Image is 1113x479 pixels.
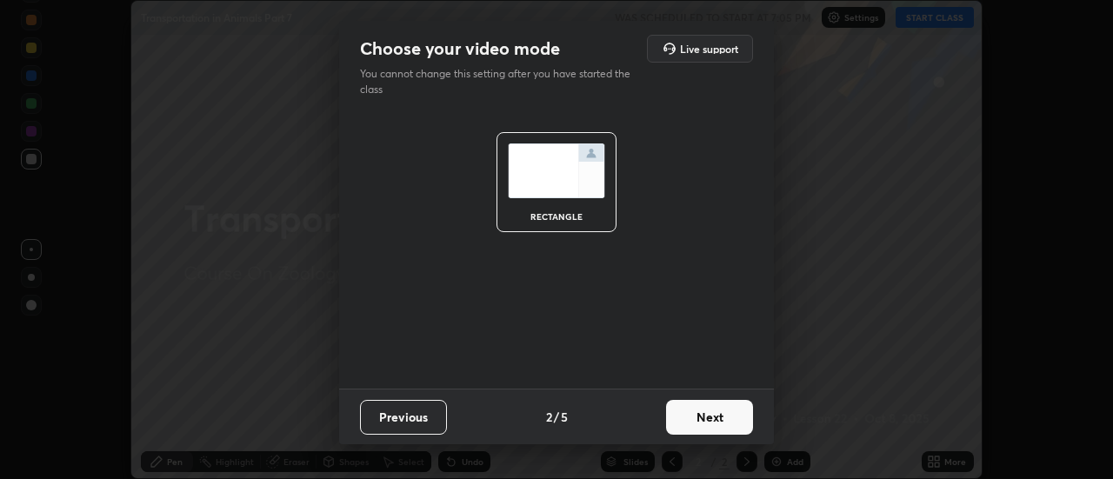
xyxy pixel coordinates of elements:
div: rectangle [522,212,591,221]
p: You cannot change this setting after you have started the class [360,66,642,97]
h4: 2 [546,408,552,426]
img: normalScreenIcon.ae25ed63.svg [508,143,605,198]
button: Next [666,400,753,435]
h4: / [554,408,559,426]
h4: 5 [561,408,568,426]
h5: Live support [680,43,738,54]
button: Previous [360,400,447,435]
h2: Choose your video mode [360,37,560,60]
